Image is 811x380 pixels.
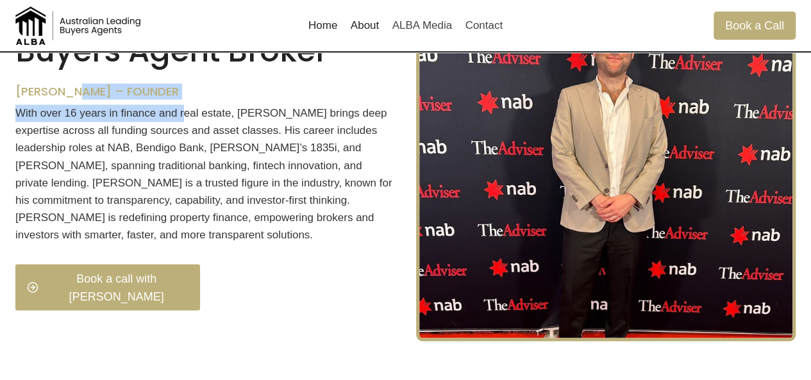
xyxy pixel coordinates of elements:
[385,10,458,41] a: ALBA Media
[44,269,188,306] span: Book a call with [PERSON_NAME]
[302,10,509,41] nav: Primary Navigation
[15,264,200,310] a: Book a call with [PERSON_NAME]
[714,12,796,39] a: Book a Call
[344,10,386,41] a: About
[15,104,396,244] p: With over 16 years in finance and real estate, [PERSON_NAME] brings deep expertise across all fun...
[302,10,344,41] a: Home
[458,10,509,41] a: Contact
[15,85,396,99] h6: [PERSON_NAME] – Founder
[15,6,144,45] img: Australian Leading Buyers Agents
